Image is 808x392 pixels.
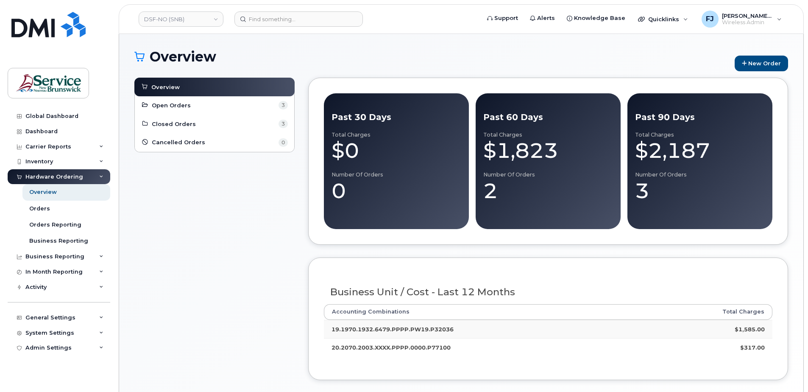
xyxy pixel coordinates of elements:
a: Cancelled Orders 0 [141,137,288,148]
div: 0 [332,178,461,204]
div: Total Charges [635,132,765,138]
div: Total Charges [332,132,461,138]
span: 3 [279,101,288,109]
strong: $317.00 [740,344,765,351]
div: $1,823 [483,138,613,163]
a: Open Orders 3 [141,100,288,110]
a: New Order [735,56,788,71]
div: Past 30 Days [332,111,461,123]
div: Past 90 Days [635,111,765,123]
span: Cancelled Orders [152,138,205,146]
div: 2 [483,178,613,204]
a: Overview [141,82,288,92]
span: Open Orders [152,101,191,109]
div: $0 [332,138,461,163]
strong: 19.1970.1932.6479.PPPP.PW19.P32036 [332,326,454,333]
h1: Overview [134,49,730,64]
strong: $1,585.00 [735,326,765,333]
div: Number of Orders [483,171,613,178]
span: 3 [279,120,288,128]
th: Total Charges [640,304,772,319]
div: 3 [635,178,765,204]
div: Number of Orders [332,171,461,178]
div: Total Charges [483,132,613,138]
div: Past 60 Days [483,111,613,123]
div: Number of Orders [635,171,765,178]
h3: Business Unit / Cost - Last 12 Months [330,287,766,297]
strong: 20.2070.2003.XXXX.PPPP.0000.P77100 [332,344,451,351]
th: Accounting Combinations [324,304,640,319]
span: Closed Orders [152,120,196,128]
a: Closed Orders 3 [141,119,288,129]
span: 0 [279,138,288,147]
div: $2,187 [635,138,765,163]
span: Overview [151,83,180,91]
